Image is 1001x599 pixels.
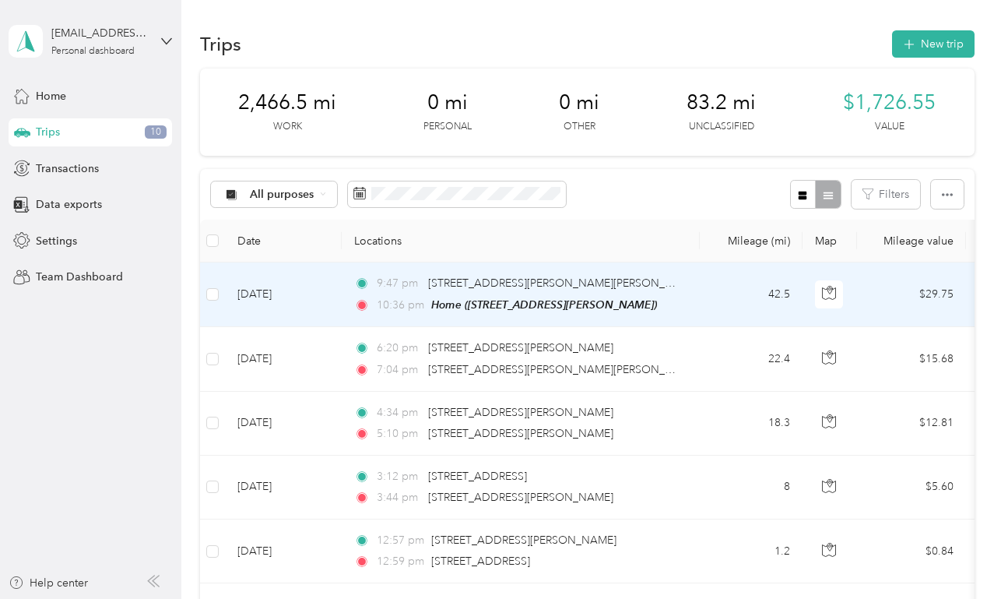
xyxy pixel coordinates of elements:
button: New trip [892,30,975,58]
td: [DATE] [225,263,342,327]
span: 0 mi [559,90,599,115]
span: 5:10 pm [377,425,421,442]
span: 10 [145,125,167,139]
th: Date [225,220,342,263]
span: [STREET_ADDRESS] [431,555,530,568]
td: [DATE] [225,327,342,391]
div: Personal dashboard [51,47,135,56]
th: Locations [342,220,700,263]
td: [DATE] [225,392,342,456]
th: Mileage value [857,220,966,263]
iframe: Everlance-gr Chat Button Frame [914,512,1001,599]
td: $15.68 [857,327,966,391]
span: [STREET_ADDRESS][PERSON_NAME] [428,491,613,504]
span: All purposes [250,189,314,200]
span: 12:57 pm [377,532,424,549]
span: Home ([STREET_ADDRESS][PERSON_NAME]) [431,298,657,311]
td: $5.60 [857,456,966,520]
td: [DATE] [225,456,342,520]
td: [DATE] [225,520,342,583]
button: Help center [9,575,88,591]
span: Team Dashboard [36,269,123,285]
span: Home [36,88,66,104]
span: [STREET_ADDRESS][PERSON_NAME][PERSON_NAME] [428,277,700,290]
span: Trips [36,124,60,140]
div: [EMAIL_ADDRESS][DOMAIN_NAME] [51,25,149,41]
h1: Trips [200,36,241,52]
p: Value [875,120,904,134]
th: Map [803,220,857,263]
p: Unclassified [689,120,754,134]
p: Work [273,120,302,134]
button: Filters [852,180,920,209]
span: 3:44 pm [377,489,421,506]
p: Other [564,120,595,134]
td: 1.2 [700,520,803,583]
span: [STREET_ADDRESS][PERSON_NAME][PERSON_NAME] [428,363,700,376]
p: Personal [423,120,472,134]
span: 3:12 pm [377,468,421,485]
td: $0.84 [857,520,966,583]
td: 42.5 [700,263,803,327]
td: 22.4 [700,327,803,391]
span: 2,466.5 mi [238,90,336,115]
td: $12.81 [857,392,966,456]
span: 6:20 pm [377,340,421,357]
span: 4:34 pm [377,404,421,421]
span: [STREET_ADDRESS][PERSON_NAME] [428,406,613,419]
td: 18.3 [700,392,803,456]
td: 8 [700,456,803,520]
span: 0 mi [427,90,468,115]
span: 10:36 pm [377,297,424,314]
span: [STREET_ADDRESS][PERSON_NAME] [428,341,613,354]
span: 12:59 pm [377,553,424,570]
td: $29.75 [857,263,966,327]
span: [STREET_ADDRESS][PERSON_NAME] [428,427,613,440]
span: $1,726.55 [843,90,936,115]
span: 83.2 mi [687,90,756,115]
span: Transactions [36,160,99,177]
span: 7:04 pm [377,361,421,379]
span: Data exports [36,196,102,213]
span: [STREET_ADDRESS][PERSON_NAME] [431,534,616,547]
th: Mileage (mi) [700,220,803,263]
span: 9:47 pm [377,275,421,292]
span: [STREET_ADDRESS] [428,470,527,483]
span: Settings [36,233,77,249]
